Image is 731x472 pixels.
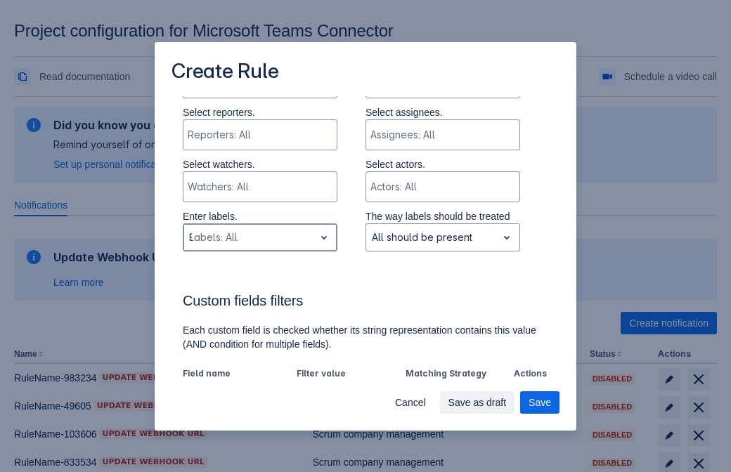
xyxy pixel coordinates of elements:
button: Save [520,391,559,414]
span: open [316,229,332,246]
th: Filter value [291,365,400,383]
p: Select reporters. [183,105,337,119]
h3: Create Rule [172,59,279,86]
th: Matching Strategy [400,365,509,383]
span: open [498,229,515,246]
button: Cancel [387,391,434,414]
th: Field name [183,365,291,383]
button: Save as draft [440,391,515,414]
h3: Custom fields filters [183,292,548,315]
span: Save as draft [448,391,507,414]
p: Enter labels. [183,209,337,223]
p: Select watchers. [183,157,337,171]
p: The way labels should be treated [365,209,520,223]
span: Save [529,391,551,414]
th: Actions [508,365,548,383]
span: Cancel [395,391,426,414]
p: Select assignees. [365,105,520,119]
p: Select actors. [365,157,520,171]
p: Each custom field is checked whether its string representation contains this value (AND condition... [183,323,548,351]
